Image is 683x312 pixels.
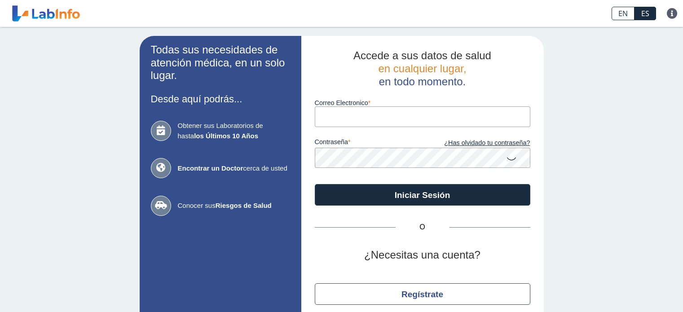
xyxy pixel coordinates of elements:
span: Obtener sus Laboratorios de hasta [178,121,290,141]
b: Riesgos de Salud [216,202,272,209]
a: ES [635,7,656,20]
span: en cualquier lugar, [378,62,466,75]
button: Regístrate [315,283,530,305]
b: los Últimos 10 Años [194,132,258,140]
a: EN [612,7,635,20]
h2: Todas sus necesidades de atención médica, en un solo lugar. [151,44,290,82]
label: Correo Electronico [315,99,530,106]
label: contraseña [315,138,423,148]
button: Iniciar Sesión [315,184,530,206]
span: en todo momento. [379,75,466,88]
b: Encontrar un Doctor [178,164,243,172]
h3: Desde aquí podrás... [151,93,290,105]
a: ¿Has olvidado tu contraseña? [423,138,530,148]
h2: ¿Necesitas una cuenta? [315,249,530,262]
span: cerca de usted [178,163,290,174]
span: Conocer sus [178,201,290,211]
span: O [396,222,449,233]
span: Accede a sus datos de salud [353,49,491,62]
